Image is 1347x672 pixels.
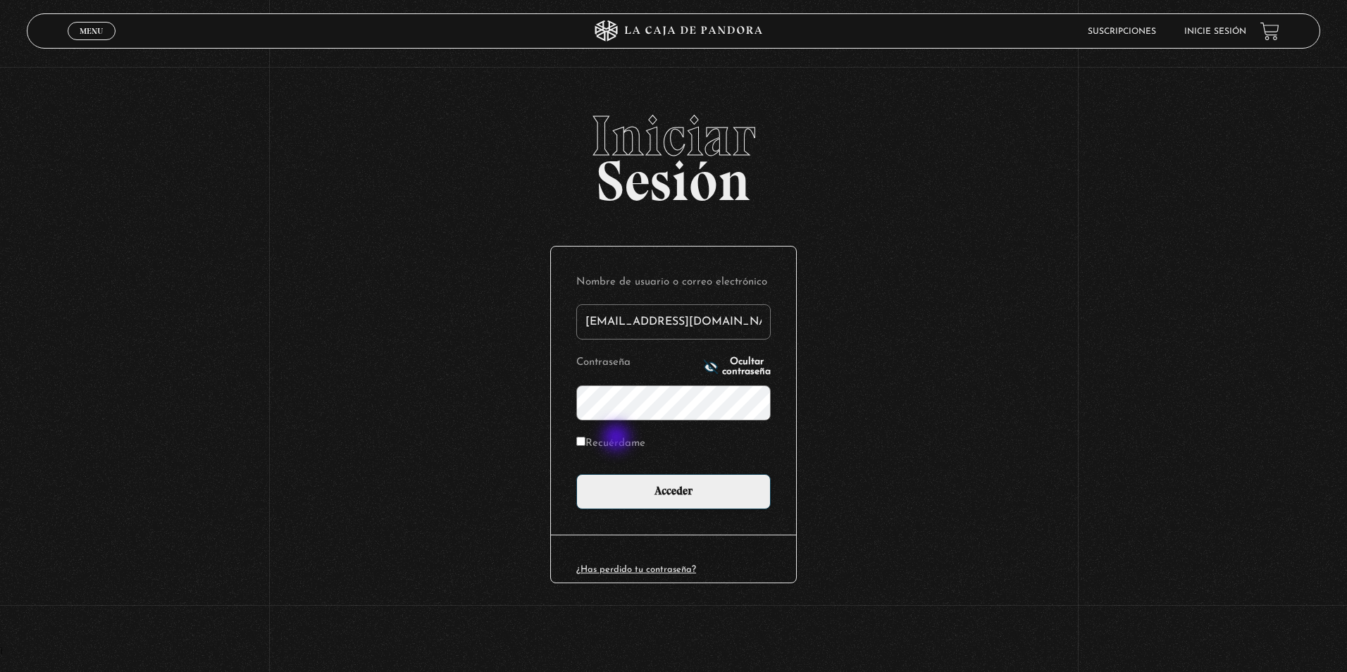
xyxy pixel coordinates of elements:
[1184,27,1246,36] a: Inicie sesión
[27,108,1320,198] h2: Sesión
[576,474,771,509] input: Acceder
[1088,27,1156,36] a: Suscripciones
[576,437,585,446] input: Recuérdame
[27,108,1320,164] span: Iniciar
[576,272,771,294] label: Nombre de usuario o correo electrónico
[722,357,771,377] span: Ocultar contraseña
[576,433,645,455] label: Recuérdame
[704,357,771,377] button: Ocultar contraseña
[576,565,696,574] a: ¿Has perdido tu contraseña?
[75,39,108,49] span: Cerrar
[80,27,103,35] span: Menu
[1260,22,1279,41] a: View your shopping cart
[576,352,700,374] label: Contraseña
